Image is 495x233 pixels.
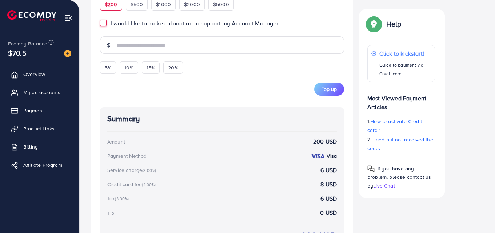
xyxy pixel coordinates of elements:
[23,71,45,78] span: Overview
[5,121,74,136] a: Product Links
[105,64,111,71] span: 5%
[147,64,155,71] span: 15%
[23,107,44,114] span: Payment
[131,1,143,8] span: $500
[107,152,147,160] div: Payment Method
[367,165,375,173] img: Popup guide
[107,115,337,124] h4: Summary
[105,1,117,8] span: $200
[320,209,337,217] strong: 0 USD
[23,89,60,96] span: My ad accounts
[373,182,395,189] span: Live Chat
[5,158,74,172] a: Affiliate Program
[107,166,158,174] div: Service charge
[320,194,337,203] strong: 6 USD
[64,14,72,22] img: menu
[8,48,27,58] span: $70.5
[320,166,337,174] strong: 6 USD
[327,152,337,160] strong: Visa
[142,168,156,173] small: (3.00%)
[320,180,337,189] strong: 8 USD
[464,200,490,228] iframe: Chat
[367,165,431,189] span: If you have any problem, please contact us by
[107,209,114,217] div: Tip
[111,19,280,27] span: I would like to make a donation to support my Account Manager.
[367,118,422,134] span: How to activate Credit card?
[5,85,74,100] a: My ad accounts
[367,117,435,134] p: 1.
[7,10,56,21] img: logo
[386,20,402,28] p: Help
[115,196,129,202] small: (3.00%)
[367,17,380,31] img: Popup guide
[310,153,325,159] img: credit
[124,64,133,71] span: 10%
[213,1,229,8] span: $5000
[107,138,125,145] div: Amount
[23,161,62,169] span: Affiliate Program
[5,103,74,118] a: Payment
[23,143,38,150] span: Billing
[23,125,55,132] span: Product Links
[367,136,433,152] span: I tried but not received the code.
[367,135,435,153] p: 2.
[142,182,156,188] small: (4.00%)
[313,137,337,146] strong: 200 USD
[64,50,71,57] img: image
[314,83,344,96] button: Top up
[322,85,337,93] span: Top up
[107,195,131,202] div: Tax
[107,181,158,188] div: Credit card fee
[367,88,435,111] p: Most Viewed Payment Articles
[379,61,431,78] p: Guide to payment via Credit card
[8,40,47,47] span: Ecomdy Balance
[156,1,171,8] span: $1000
[184,1,200,8] span: $2000
[168,64,178,71] span: 20%
[5,67,74,81] a: Overview
[5,140,74,154] a: Billing
[379,49,431,58] p: Click to kickstart!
